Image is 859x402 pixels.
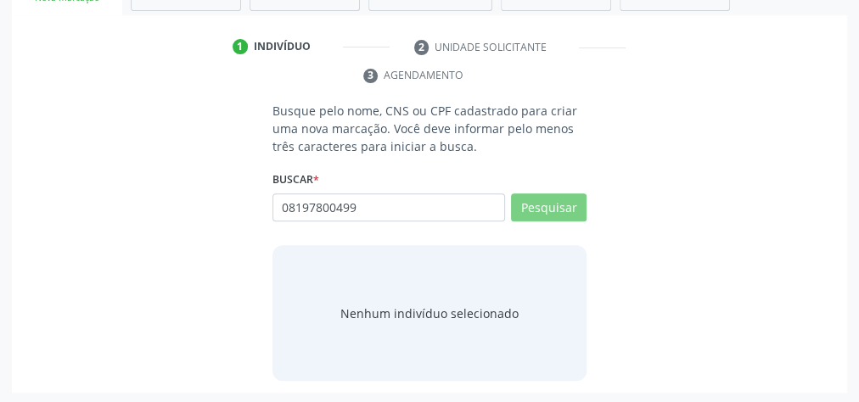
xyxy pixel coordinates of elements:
p: Busque pelo nome, CNS ou CPF cadastrado para criar uma nova marcação. Você deve informar pelo men... [272,102,587,155]
div: 1 [233,39,248,54]
div: Nenhum indivíduo selecionado [340,304,519,322]
label: Buscar [272,167,319,193]
button: Pesquisar [511,193,587,222]
div: Indivíduo [254,39,311,54]
input: Busque por nome, CNS ou CPF [272,193,505,222]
